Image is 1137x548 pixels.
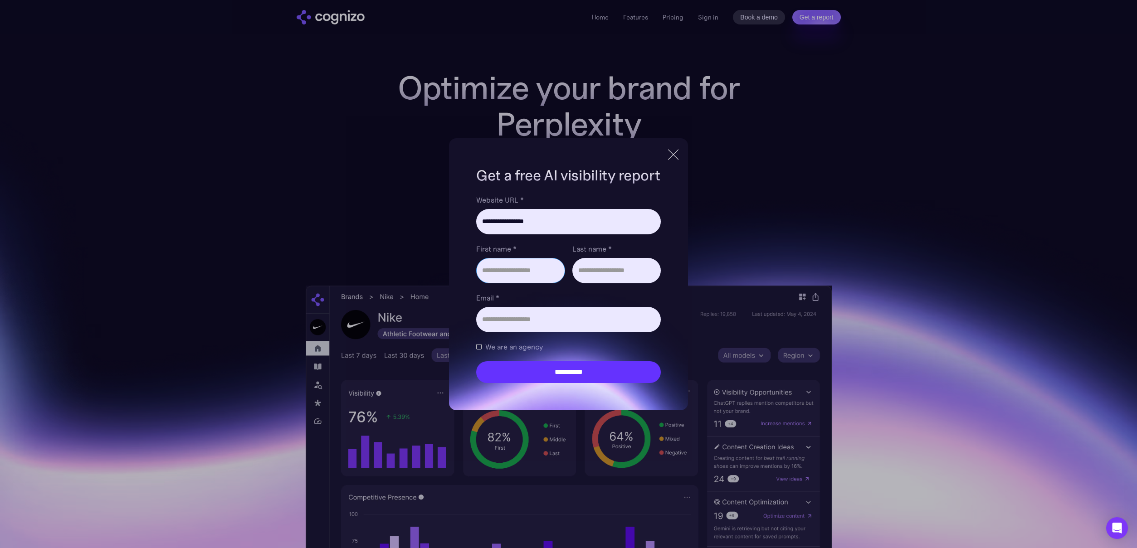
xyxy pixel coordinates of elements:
[476,194,660,383] form: Brand Report Form
[485,341,543,352] span: We are an agency
[476,165,660,185] h1: Get a free AI visibility report
[476,292,660,303] label: Email *
[476,194,660,205] label: Website URL *
[476,243,565,254] label: First name *
[572,243,661,254] label: Last name *
[1106,517,1128,539] div: Open Intercom Messenger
